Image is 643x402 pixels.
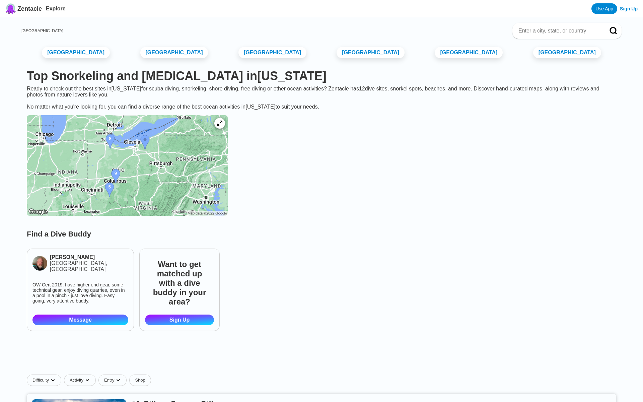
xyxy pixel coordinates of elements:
img: dropdown caret [50,378,56,383]
span: Want to get matched up with a dive buddy in your area? [145,254,214,312]
a: Sign Up [145,315,214,325]
button: Difficultydropdown caret [27,375,64,386]
a: [GEOGRAPHIC_DATA] [238,47,306,58]
a: [GEOGRAPHIC_DATA] [533,47,601,58]
a: [GEOGRAPHIC_DATA] [21,28,63,33]
a: [GEOGRAPHIC_DATA] [42,47,110,58]
input: Enter a city, state, or country [518,27,600,34]
button: Activitydropdown caret [64,375,98,386]
span: Difficulty [32,378,49,383]
a: [PERSON_NAME] [50,254,128,260]
div: [GEOGRAPHIC_DATA], [GEOGRAPHIC_DATA] [50,260,128,272]
a: [GEOGRAPHIC_DATA] [435,47,503,58]
img: Ohio dive site map [27,115,228,216]
img: dropdown caret [85,378,90,383]
div: OW Cert 2019; have higher end gear, some technical gear, enjoy diving quarries, even in a pool in... [32,282,128,304]
a: Zentacle logoZentacle [5,3,42,14]
span: Zentacle [17,5,42,12]
a: [GEOGRAPHIC_DATA] [337,47,405,58]
span: Activity [70,378,83,383]
img: dropdown caret [116,378,121,383]
a: Explore [46,6,66,11]
a: Ohio dive site map [21,110,233,222]
img: Kevin Esmeier [32,256,47,271]
a: Shop [129,375,151,386]
span: Entry [104,378,114,383]
h3: Find a Dive Buddy [21,230,622,239]
a: [GEOGRAPHIC_DATA] [140,47,208,58]
a: Use App [591,3,617,14]
img: Zentacle logo [5,3,16,14]
a: Message [32,315,128,325]
button: Entrydropdown caret [98,375,129,386]
div: Ready to check out the best sites in [US_STATE] for scuba diving, snorkeling, shore diving, free ... [21,86,622,110]
h1: Top Snorkeling and [MEDICAL_DATA] in [US_STATE] [27,69,616,83]
a: Sign Up [620,6,638,11]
